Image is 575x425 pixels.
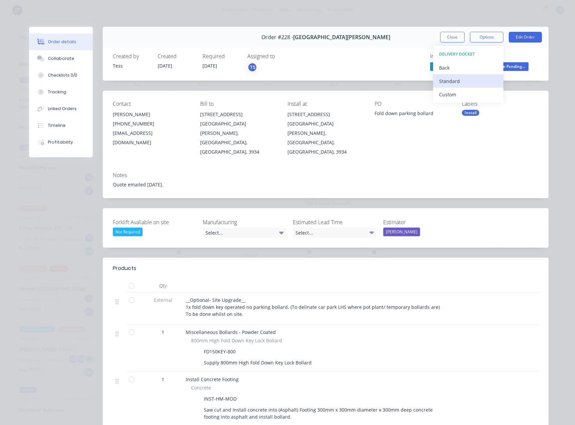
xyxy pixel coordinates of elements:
[439,63,497,73] div: Back
[48,39,76,45] div: Order details
[113,129,189,147] div: [EMAIL_ADDRESS][DOMAIN_NAME]
[48,89,66,95] div: Tracking
[113,119,189,129] div: [PHONE_NUMBER]
[29,117,93,134] button: Timeline
[439,90,497,99] div: Custom
[48,72,77,78] div: Checklists 0/0
[287,101,364,107] div: Install at
[113,62,150,69] div: Tess
[48,56,74,62] div: Collaborate
[162,329,164,336] span: 1
[29,67,93,84] button: Checklists 0/0
[191,337,282,344] span: 800mm High Fold Down Key Lock Bollard
[433,88,503,101] button: Custom
[158,53,194,60] div: Created
[162,376,164,383] span: 1
[375,101,451,107] div: PO
[439,50,497,59] div: DELIVERY DOCKET
[186,297,440,317] span: __Optional- Site Upgrade__ 1x fold down key operated no parking bollard. (To delinate car park LH...
[201,358,314,367] div: Supply 800mm High Fold Down Key Lock Bollard
[29,33,93,50] button: Order details
[203,218,286,226] label: Manufacturing
[488,53,539,60] div: Status
[287,110,364,119] div: [STREET_ADDRESS]
[383,218,467,226] label: Estimator
[200,101,277,107] div: Bill to
[287,119,364,157] div: [GEOGRAPHIC_DATA][PERSON_NAME], [GEOGRAPHIC_DATA], [GEOGRAPHIC_DATA], 3934
[29,134,93,151] button: Profitability
[439,76,497,86] div: Standard
[430,53,480,60] div: Invoiced
[158,63,172,69] span: [DATE]
[509,32,542,42] button: Edit Order
[113,101,189,107] div: Contact
[143,279,183,292] div: Qty
[247,62,257,72] button: TS
[48,139,73,145] div: Profitability
[287,110,364,157] div: [STREET_ADDRESS][GEOGRAPHIC_DATA][PERSON_NAME], [GEOGRAPHIC_DATA], [GEOGRAPHIC_DATA], 3934
[293,228,377,238] div: Select...
[113,264,136,272] div: Products
[113,110,189,147] div: [PERSON_NAME][PHONE_NUMBER][EMAIL_ADDRESS][DOMAIN_NAME]
[470,32,503,42] button: Options
[113,53,150,60] div: Created by
[202,63,217,69] span: [DATE]
[186,376,239,382] span: Install Concrete Footing
[201,394,239,404] div: INST-HM-MOD
[29,100,93,117] button: Linked Orders
[113,181,539,188] div: Quote emailed [DATE].
[488,62,528,72] button: Invoice Pending...
[200,110,277,119] div: [STREET_ADDRESS]
[29,84,93,100] button: Tracking
[201,347,238,356] div: FD150KEY-800
[433,61,503,74] button: Back
[462,101,539,107] div: Labels
[293,34,390,40] span: [GEOGRAPHIC_DATA][PERSON_NAME]
[440,32,465,42] button: Close
[247,53,314,60] div: Assigned to
[113,218,196,226] label: Forklift Avaliable on site
[383,228,420,236] div: [PERSON_NAME]
[113,172,539,178] div: Notes
[48,106,77,112] div: Linked Orders
[200,110,277,157] div: [STREET_ADDRESS][GEOGRAPHIC_DATA][PERSON_NAME], [GEOGRAPHIC_DATA], [GEOGRAPHIC_DATA], 3934
[113,110,189,119] div: [PERSON_NAME]
[48,122,66,129] div: Timeline
[113,228,143,236] div: Not Required
[430,62,470,71] span: Partial
[261,34,293,40] span: Order #228 -
[462,110,479,116] div: Install
[146,296,180,304] span: External
[186,329,276,335] span: Miscellaneous Bollards - Powder Coated
[201,405,443,422] div: Saw cut and Install concrete into (Asphalt) Footing 300mm x 300mm diameter x 300mm deep concrete ...
[29,50,93,67] button: Collaborate
[191,384,211,391] span: Concrete
[200,119,277,157] div: [GEOGRAPHIC_DATA][PERSON_NAME], [GEOGRAPHIC_DATA], [GEOGRAPHIC_DATA], 3934
[203,228,286,238] div: Select...
[293,218,377,226] label: Estimated Lead Time
[488,62,528,71] span: Invoice Pending...
[433,74,503,88] button: Standard
[433,48,503,61] button: DELIVERY DOCKET
[375,110,451,119] div: Fold down parking bollard
[202,53,239,60] div: Required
